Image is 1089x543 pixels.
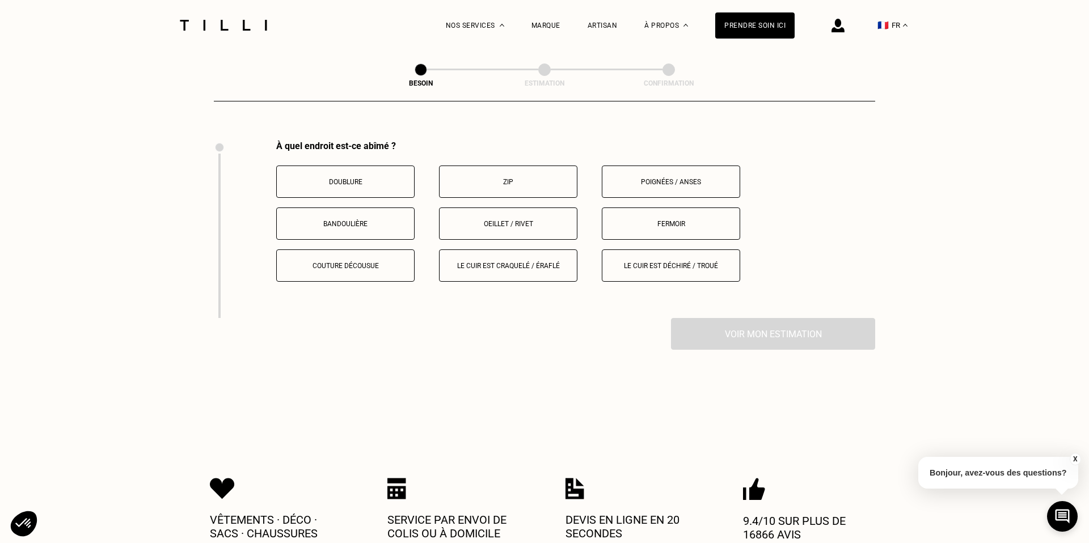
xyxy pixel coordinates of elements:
p: Fermoir [608,220,734,228]
p: 9.4/10 sur plus de 16866 avis [743,514,879,541]
a: Prendre soin ici [715,12,795,39]
p: Le cuir est craquelé / éraflé [445,262,571,270]
div: Besoin [364,79,478,87]
a: Marque [531,22,560,29]
img: Icon [743,478,765,500]
img: Menu déroulant [500,24,504,27]
button: Oeillet / rivet [439,207,577,240]
div: Confirmation [612,79,725,87]
img: Icon [210,478,235,499]
span: 🇫🇷 [877,20,889,31]
button: Couture décousue [276,249,415,282]
button: Zip [439,166,577,198]
img: Icon [565,478,584,499]
button: Le cuir est déchiré / troué [602,249,740,282]
button: X [1069,453,1080,465]
p: Service par envoi de colis ou à domicile [387,513,524,540]
button: Le cuir est craquelé / éraflé [439,249,577,282]
button: Fermoir [602,207,740,240]
p: Vêtements · Déco · Sacs · Chaussures [210,513,346,540]
p: Devis en ligne en 20 secondes [565,513,702,540]
img: Menu déroulant à propos [683,24,688,27]
p: Le cuir est déchiré / troué [608,262,734,270]
p: Oeillet / rivet [445,220,571,228]
img: menu déroulant [903,24,907,27]
p: Zip [445,178,571,186]
button: Bandoulière [276,207,415,240]
img: icône connexion [831,19,845,32]
a: Artisan [588,22,618,29]
img: Icon [387,478,406,499]
img: Logo du service de couturière Tilli [176,20,271,31]
button: Poignées / anses [602,166,740,198]
p: Couture décousue [282,262,408,270]
div: Estimation [488,79,601,87]
p: Doublure [282,178,408,186]
p: Poignées / anses [608,178,734,186]
div: À quel endroit est-ce abîmé ? [276,141,875,151]
button: Doublure [276,166,415,198]
p: Bandoulière [282,220,408,228]
p: Bonjour, avez-vous des questions? [918,457,1078,489]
